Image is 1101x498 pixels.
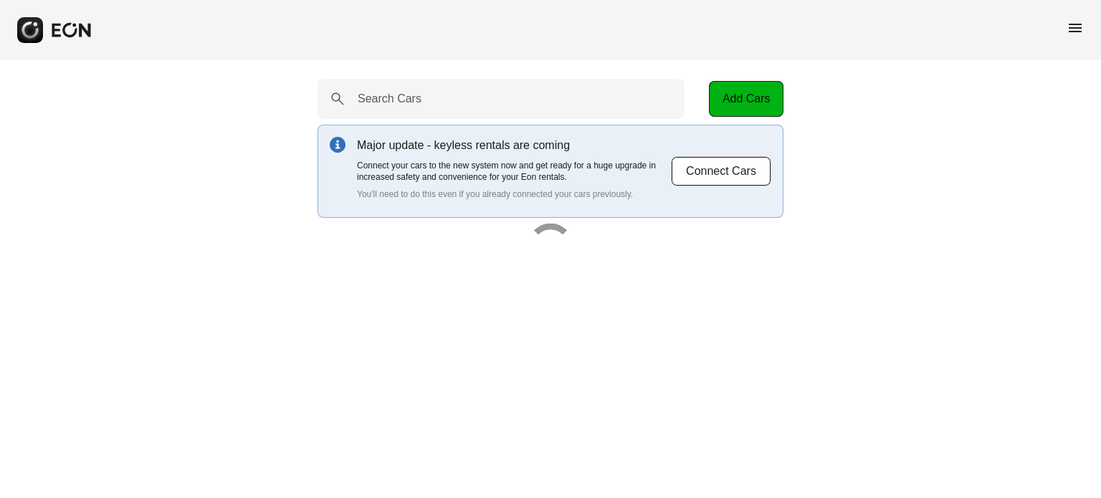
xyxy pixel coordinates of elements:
[358,90,421,107] label: Search Cars
[357,188,671,200] p: You'll need to do this even if you already connected your cars previously.
[1067,19,1084,37] span: menu
[357,137,671,154] p: Major update - keyless rentals are coming
[671,156,771,186] button: Connect Cars
[330,137,345,153] img: info
[709,81,783,117] button: Add Cars
[357,160,671,183] p: Connect your cars to the new system now and get ready for a huge upgrade in increased safety and ...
